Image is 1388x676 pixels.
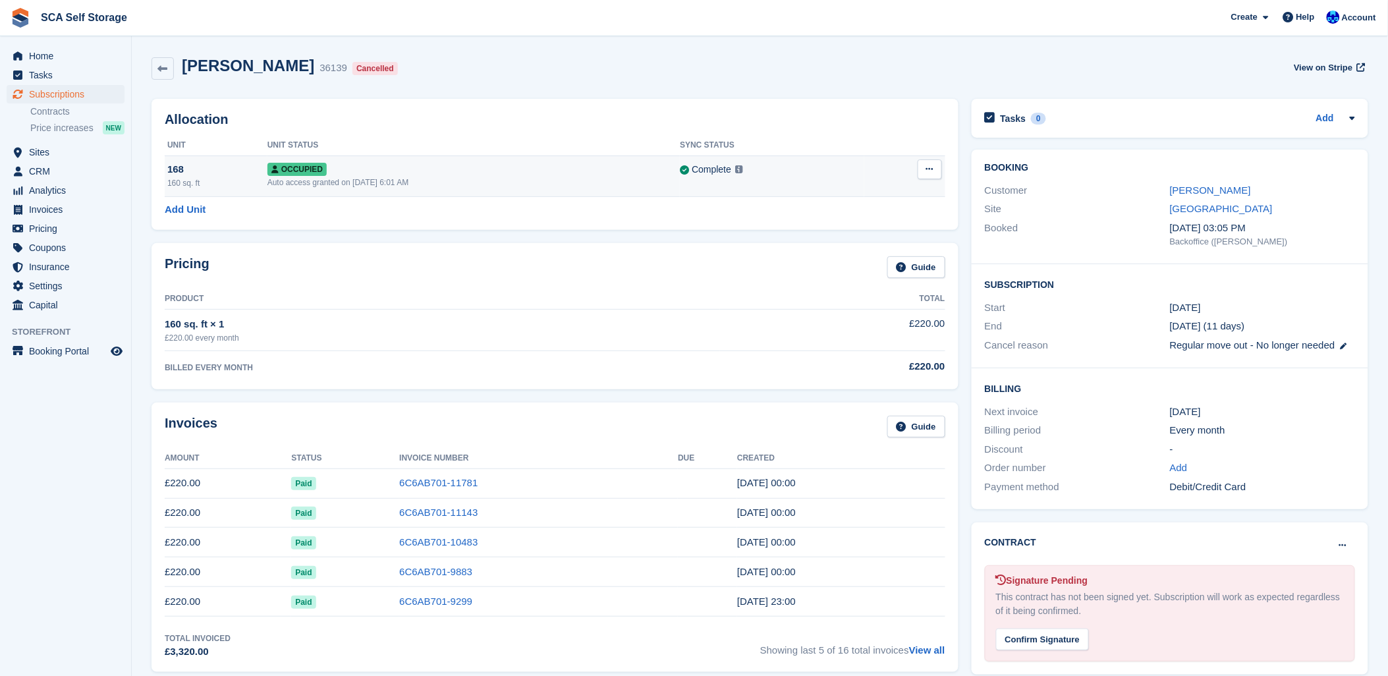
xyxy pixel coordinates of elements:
th: Unit Status [267,135,680,156]
span: Analytics [29,181,108,200]
div: Booked [985,221,1170,248]
td: £220.00 [165,528,291,557]
time: 2024-04-17 23:00:00 UTC [1170,300,1201,316]
h2: Pricing [165,256,209,278]
a: View all [909,644,945,656]
span: Price increases [30,122,94,134]
a: Price increases NEW [30,121,125,135]
time: 2025-06-17 23:00:34 UTC [737,507,796,518]
div: Signature Pending [996,574,1344,588]
span: Regular move out - No longer needed [1170,339,1335,351]
a: Preview store [109,343,125,359]
span: Account [1342,11,1376,24]
span: Booking Portal [29,342,108,360]
span: Storefront [12,325,131,339]
a: menu [7,181,125,200]
div: Next invoice [985,405,1170,420]
div: Cancelled [352,62,398,75]
a: 6C6AB701-9299 [399,596,472,607]
a: Add Unit [165,202,206,217]
span: Coupons [29,239,108,257]
a: [PERSON_NAME] [1170,184,1251,196]
div: Order number [985,461,1170,476]
a: menu [7,143,125,161]
td: £220.00 [165,557,291,587]
div: Backoffice ([PERSON_NAME]) [1170,235,1355,248]
h2: Billing [985,381,1355,395]
span: Settings [29,277,108,295]
h2: Invoices [165,416,217,437]
time: 2025-07-17 23:00:56 UTC [737,477,796,488]
div: Billing period [985,423,1170,438]
a: 6C6AB701-10483 [399,536,478,548]
th: Total [720,289,945,310]
img: icon-info-grey-7440780725fd019a000dd9b08b2336e03edf1995a4989e88bcd33f0948082b44.svg [735,165,743,173]
span: Paid [291,566,316,579]
div: 0 [1031,113,1046,125]
div: Payment method [985,480,1170,495]
a: Confirm Signature [996,625,1089,636]
span: Paid [291,536,316,549]
div: NEW [103,121,125,134]
time: 2025-03-17 23:00:19 UTC [737,596,796,607]
a: menu [7,47,125,65]
div: £220.00 [720,359,945,374]
span: Sites [29,143,108,161]
a: menu [7,277,125,295]
th: Amount [165,448,291,469]
div: [DATE] [1170,405,1355,420]
time: 2025-05-17 23:00:32 UTC [737,536,796,548]
a: 6C6AB701-11143 [399,507,478,518]
a: menu [7,342,125,360]
div: Total Invoiced [165,633,231,644]
div: 160 sq. ft [167,177,267,189]
a: SCA Self Storage [36,7,132,28]
span: [DATE] (11 days) [1170,320,1245,331]
span: Tasks [29,66,108,84]
div: Cancel reason [985,338,1170,353]
span: Create [1231,11,1258,24]
span: Insurance [29,258,108,276]
a: Guide [887,256,945,278]
div: BILLED EVERY MONTH [165,362,720,374]
th: Sync Status [680,135,864,156]
img: stora-icon-8386f47178a22dfd0bd8f6a31ec36ba5ce8667c1dd55bd0f319d3a0aa187defe.svg [11,8,30,28]
div: £220.00 every month [165,332,720,344]
div: Discount [985,442,1170,457]
a: 6C6AB701-11781 [399,477,478,488]
a: menu [7,162,125,181]
a: menu [7,66,125,84]
th: Unit [165,135,267,156]
a: menu [7,200,125,219]
h2: Tasks [1001,113,1026,125]
th: Due [678,448,737,469]
a: menu [7,239,125,257]
a: menu [7,296,125,314]
img: Kelly Neesham [1327,11,1340,24]
span: CRM [29,162,108,181]
a: menu [7,85,125,103]
span: Paid [291,507,316,520]
span: View on Stripe [1294,61,1352,74]
span: Paid [291,596,316,609]
th: Product [165,289,720,310]
span: Capital [29,296,108,314]
span: Invoices [29,200,108,219]
h2: Contract [985,536,1037,549]
th: Created [737,448,945,469]
div: Site [985,202,1170,217]
span: Subscriptions [29,85,108,103]
div: Customer [985,183,1170,198]
h2: Allocation [165,112,945,127]
h2: Subscription [985,277,1355,291]
a: Add [1170,461,1188,476]
div: End [985,319,1170,334]
span: Paid [291,477,316,490]
a: Add [1316,111,1334,127]
td: £220.00 [165,468,291,498]
h2: [PERSON_NAME] [182,57,314,74]
div: 36139 [319,61,347,76]
a: Guide [887,416,945,437]
div: This contract has not been signed yet. Subscription will work as expected regardless of it being ... [996,590,1344,618]
td: £220.00 [165,498,291,528]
